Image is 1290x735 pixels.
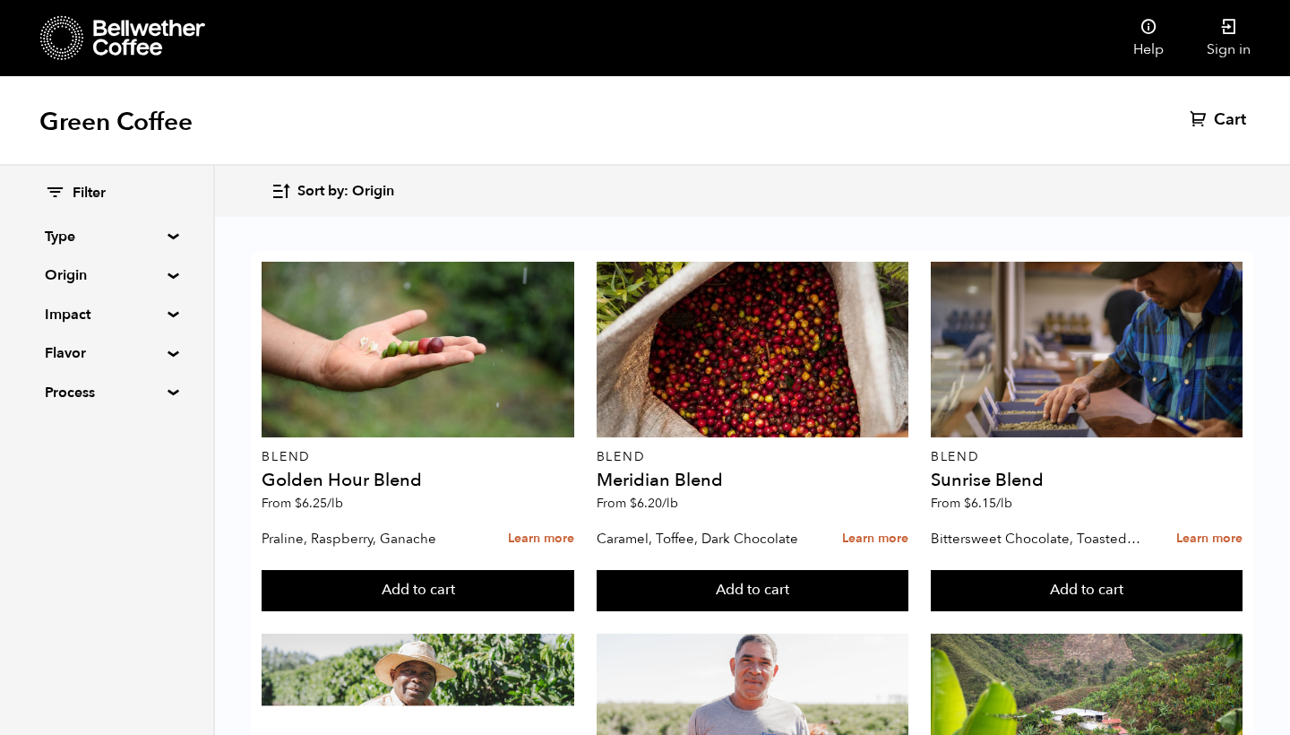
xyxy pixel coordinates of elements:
[262,525,474,552] p: Praline, Raspberry, Ganache
[45,264,168,286] summary: Origin
[327,495,343,512] span: /lb
[295,495,343,512] bdi: 6.25
[662,495,678,512] span: /lb
[262,495,343,512] span: From
[297,182,394,202] span: Sort by: Origin
[964,495,971,512] span: $
[931,471,1243,489] h4: Sunrise Blend
[931,525,1143,552] p: Bittersweet Chocolate, Toasted Marshmallow, Candied Orange, Praline
[630,495,678,512] bdi: 6.20
[1176,520,1243,558] a: Learn more
[931,451,1243,463] p: Blend
[931,495,1012,512] span: From
[996,495,1012,512] span: /lb
[262,451,573,463] p: Blend
[597,451,908,463] p: Blend
[630,495,637,512] span: $
[45,342,168,364] summary: Flavor
[508,520,574,558] a: Learn more
[1190,109,1251,131] a: Cart
[39,106,193,138] h1: Green Coffee
[45,226,168,247] summary: Type
[931,570,1243,611] button: Add to cart
[73,184,106,203] span: Filter
[45,304,168,325] summary: Impact
[262,471,573,489] h4: Golden Hour Blend
[262,570,573,611] button: Add to cart
[597,495,678,512] span: From
[597,525,809,552] p: Caramel, Toffee, Dark Chocolate
[597,471,908,489] h4: Meridian Blend
[295,495,302,512] span: $
[597,570,908,611] button: Add to cart
[1214,109,1246,131] span: Cart
[842,520,908,558] a: Learn more
[45,382,168,403] summary: Process
[964,495,1012,512] bdi: 6.15
[271,170,394,212] button: Sort by: Origin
